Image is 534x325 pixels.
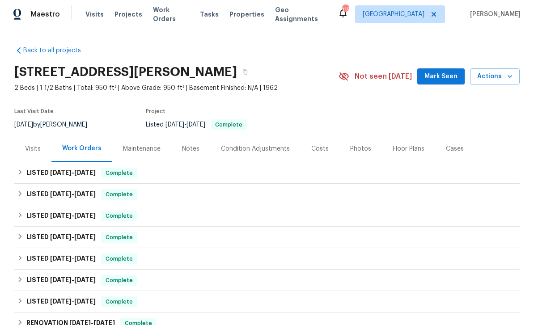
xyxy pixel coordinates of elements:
span: - [50,234,96,240]
div: Notes [182,144,199,153]
span: [DATE] [50,234,72,240]
span: [PERSON_NAME] [466,10,521,19]
span: Complete [102,211,136,220]
span: Listed [146,122,247,128]
h6: LISTED [26,296,96,307]
span: Not seen [DATE] [355,72,412,81]
h6: LISTED [26,211,96,221]
span: [GEOGRAPHIC_DATA] [363,10,424,19]
h2: [STREET_ADDRESS][PERSON_NAME] [14,68,237,76]
span: Geo Assignments [275,5,327,23]
span: Work Orders [153,5,189,23]
div: LISTED [DATE]-[DATE]Complete [14,270,520,291]
span: - [50,212,96,219]
span: - [165,122,205,128]
div: Costs [311,144,329,153]
div: Work Orders [62,144,102,153]
span: [DATE] [74,255,96,262]
span: - [50,169,96,176]
div: Photos [350,144,371,153]
span: Actions [477,71,513,82]
span: Complete [102,190,136,199]
span: [DATE] [74,298,96,304]
span: Complete [102,276,136,285]
div: Visits [25,144,41,153]
span: [DATE] [50,277,72,283]
span: Projects [114,10,142,19]
span: Complete [102,297,136,306]
span: [DATE] [50,255,72,262]
div: Floor Plans [393,144,424,153]
span: Project [146,109,165,114]
button: Mark Seen [417,68,465,85]
span: [DATE] [74,191,96,197]
div: LISTED [DATE]-[DATE]Complete [14,205,520,227]
button: Actions [470,68,520,85]
h6: LISTED [26,275,96,286]
div: LISTED [DATE]-[DATE]Complete [14,162,520,184]
span: Complete [102,169,136,177]
span: [DATE] [50,169,72,176]
span: [DATE] [74,277,96,283]
span: Complete [102,254,136,263]
div: Condition Adjustments [221,144,290,153]
span: Complete [102,233,136,242]
div: LISTED [DATE]-[DATE]Complete [14,248,520,270]
span: Properties [229,10,264,19]
button: Copy Address [237,64,253,80]
h6: LISTED [26,232,96,243]
div: LISTED [DATE]-[DATE]Complete [14,184,520,205]
span: - [50,191,96,197]
span: [DATE] [165,122,184,128]
span: Visits [85,10,104,19]
div: Cases [446,144,464,153]
span: [DATE] [50,191,72,197]
h6: LISTED [26,253,96,264]
div: LISTED [DATE]-[DATE]Complete [14,291,520,312]
span: [DATE] [74,212,96,219]
a: Back to all projects [14,46,100,55]
span: Last Visit Date [14,109,54,114]
div: LISTED [DATE]-[DATE]Complete [14,227,520,248]
span: Complete [212,122,246,127]
span: 2 Beds | 1 1/2 Baths | Total: 950 ft² | Above Grade: 950 ft² | Basement Finished: N/A | 1962 [14,84,339,93]
h6: LISTED [26,168,96,178]
span: - [50,255,96,262]
span: [DATE] [14,122,33,128]
span: Tasks [200,11,219,17]
span: [DATE] [74,234,96,240]
span: [DATE] [74,169,96,176]
span: Mark Seen [424,71,458,82]
span: [DATE] [186,122,205,128]
h6: LISTED [26,189,96,200]
span: - [50,298,96,304]
span: [DATE] [50,212,72,219]
div: 115 [342,5,348,14]
span: - [50,277,96,283]
span: Maestro [30,10,60,19]
div: by [PERSON_NAME] [14,119,98,130]
span: [DATE] [50,298,72,304]
div: Maintenance [123,144,161,153]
